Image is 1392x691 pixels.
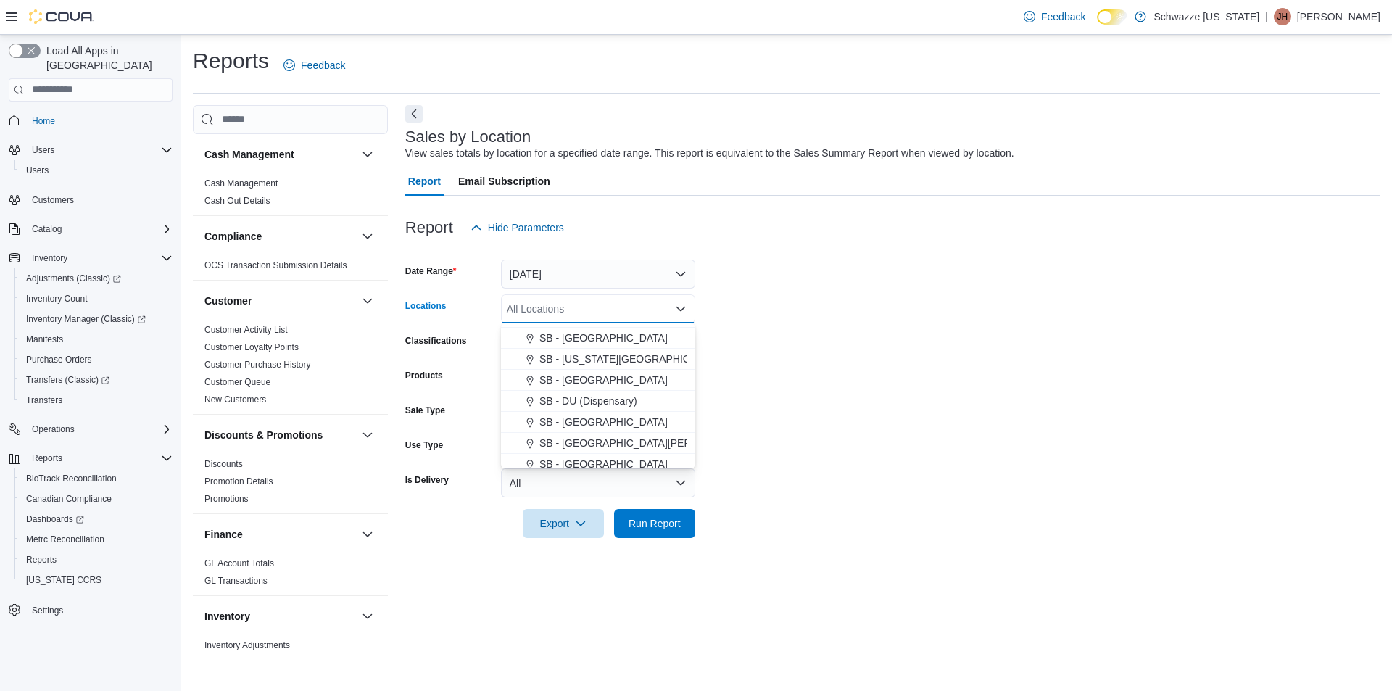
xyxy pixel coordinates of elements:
[204,325,288,335] a: Customer Activity List
[26,313,146,325] span: Inventory Manager (Classic)
[204,428,356,442] button: Discounts & Promotions
[204,342,299,352] a: Customer Loyalty Points
[675,303,687,315] button: Close list of options
[204,575,268,587] span: GL Transactions
[193,175,388,215] div: Cash Management
[26,473,117,484] span: BioTrack Reconciliation
[26,191,80,209] a: Customers
[14,289,178,309] button: Inventory Count
[20,270,173,287] span: Adjustments (Classic)
[26,249,173,267] span: Inventory
[26,249,73,267] button: Inventory
[1097,9,1127,25] input: Dark Mode
[204,558,274,569] span: GL Account Totals
[204,458,243,470] span: Discounts
[32,115,55,127] span: Home
[29,9,94,24] img: Cova
[204,294,252,308] h3: Customer
[26,354,92,365] span: Purchase Orders
[405,265,457,277] label: Date Range
[3,248,178,268] button: Inventory
[20,470,173,487] span: BioTrack Reconciliation
[204,394,266,405] a: New Customers
[20,310,173,328] span: Inventory Manager (Classic)
[405,370,443,381] label: Products
[204,609,250,624] h3: Inventory
[204,527,356,542] button: Finance
[14,370,178,390] a: Transfers (Classic)
[301,58,345,73] span: Feedback
[20,162,173,179] span: Users
[20,571,107,589] a: [US_STATE] CCRS
[20,371,173,389] span: Transfers (Classic)
[32,452,62,464] span: Reports
[501,349,695,370] button: SB - [US_STATE][GEOGRAPHIC_DATA]
[26,141,173,159] span: Users
[20,351,173,368] span: Purchase Orders
[3,189,178,210] button: Customers
[359,146,376,163] button: Cash Management
[32,605,63,616] span: Settings
[204,360,311,370] a: Customer Purchase History
[20,490,117,508] a: Canadian Compliance
[1297,8,1380,25] p: [PERSON_NAME]
[26,293,88,305] span: Inventory Count
[204,558,274,568] a: GL Account Totals
[629,516,681,531] span: Run Report
[204,178,278,189] a: Cash Management
[193,46,269,75] h1: Reports
[614,509,695,538] button: Run Report
[501,328,695,349] button: SB - [GEOGRAPHIC_DATA]
[204,640,290,651] span: Inventory Adjustments
[204,324,288,336] span: Customer Activity List
[405,105,423,123] button: Next
[204,294,356,308] button: Customer
[14,468,178,489] button: BioTrack Reconciliation
[1274,8,1291,25] div: Justin Heistermann
[26,450,68,467] button: Reports
[539,457,668,471] span: SB - [GEOGRAPHIC_DATA]
[3,448,178,468] button: Reports
[9,104,173,658] nav: Complex example
[204,428,323,442] h3: Discounts & Promotions
[204,147,294,162] h3: Cash Management
[405,405,445,416] label: Sale Type
[405,335,467,347] label: Classifications
[14,329,178,349] button: Manifests
[531,509,595,538] span: Export
[539,415,668,429] span: SB - [GEOGRAPHIC_DATA]
[20,470,123,487] a: BioTrack Reconciliation
[405,128,531,146] h3: Sales by Location
[488,220,564,235] span: Hide Parameters
[501,454,695,475] button: SB - [GEOGRAPHIC_DATA]
[1265,8,1268,25] p: |
[501,433,695,454] button: SB - [GEOGRAPHIC_DATA][PERSON_NAME]
[359,608,376,625] button: Inventory
[193,321,388,414] div: Customer
[204,640,290,650] a: Inventory Adjustments
[20,310,152,328] a: Inventory Manager (Classic)
[204,359,311,371] span: Customer Purchase History
[204,229,262,244] h3: Compliance
[204,229,356,244] button: Compliance
[32,223,62,235] span: Catalog
[193,555,388,595] div: Finance
[3,219,178,239] button: Catalog
[26,534,104,545] span: Metrc Reconciliation
[20,392,173,409] span: Transfers
[204,493,249,505] span: Promotions
[26,574,101,586] span: [US_STATE] CCRS
[408,167,441,196] span: Report
[14,489,178,509] button: Canadian Compliance
[26,602,69,619] a: Settings
[14,509,178,529] a: Dashboards
[405,439,443,451] label: Use Type
[204,476,273,487] a: Promotion Details
[20,162,54,179] a: Users
[20,351,98,368] a: Purchase Orders
[26,165,49,176] span: Users
[26,421,173,438] span: Operations
[3,140,178,160] button: Users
